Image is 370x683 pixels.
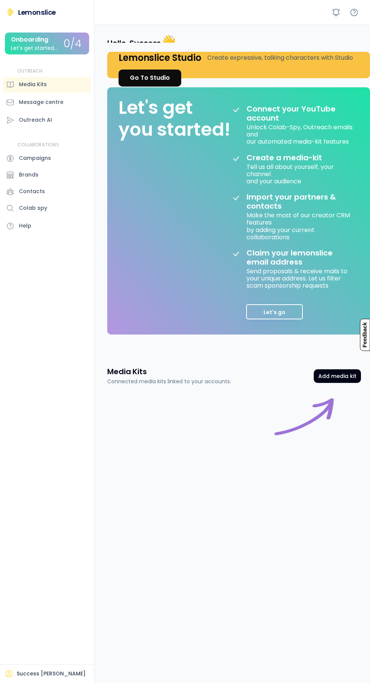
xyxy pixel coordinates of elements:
button: Add media kit [314,369,361,383]
h3: Media Kits [107,366,147,377]
div: Help [19,222,31,230]
div: Contacts [19,187,45,195]
div: Outreach AI [19,116,52,124]
div: Start here [270,395,338,463]
div: Brands [19,171,39,179]
div: Colab spy [19,204,47,212]
div: Create expressive, talking characters with Studio [207,53,353,62]
div: Let's get you started! [119,97,230,140]
div: Success [PERSON_NAME] [17,670,86,678]
button: Let's go [246,304,303,319]
div: Create a media-kit [247,153,341,162]
div: Unlock Colab-Spy, Outreach emails and our automated media-kit features [247,122,353,146]
div: Message centre [19,98,63,106]
div: Connect your YouTube account [247,104,353,122]
div: Onboarding [11,36,48,43]
img: Lemonslice [6,8,15,17]
div: Go To Studio [130,73,170,82]
a: Go To Studio [119,70,181,87]
div: Lemonslice [18,8,56,17]
div: Let's get started... [11,45,57,51]
div: Import your partners & contacts [247,192,353,211]
div: OUTREACH [17,68,43,74]
div: Campaigns [19,154,51,162]
font: 👋 [161,33,176,50]
h4: Hello, Success [107,34,176,50]
div: 0/4 [63,38,82,50]
div: COLLABORATIONS [17,142,59,148]
div: Claim your lemonslice email address [247,248,353,266]
div: Connected media kits linked to your accounts. [107,378,231,386]
div: Send proposals & receive mails to your unique address. Let us filter scam sponsorship requests [247,266,353,290]
div: Tell us all about yourself, your channel and your audience [247,162,353,185]
div: Media Kits [19,81,47,88]
img: connect%20image%20purple.gif [270,395,338,463]
h4: Lemonslice Studio [119,52,201,63]
div: Make the most of our creator CRM features by adding your current collaborations [247,211,353,241]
